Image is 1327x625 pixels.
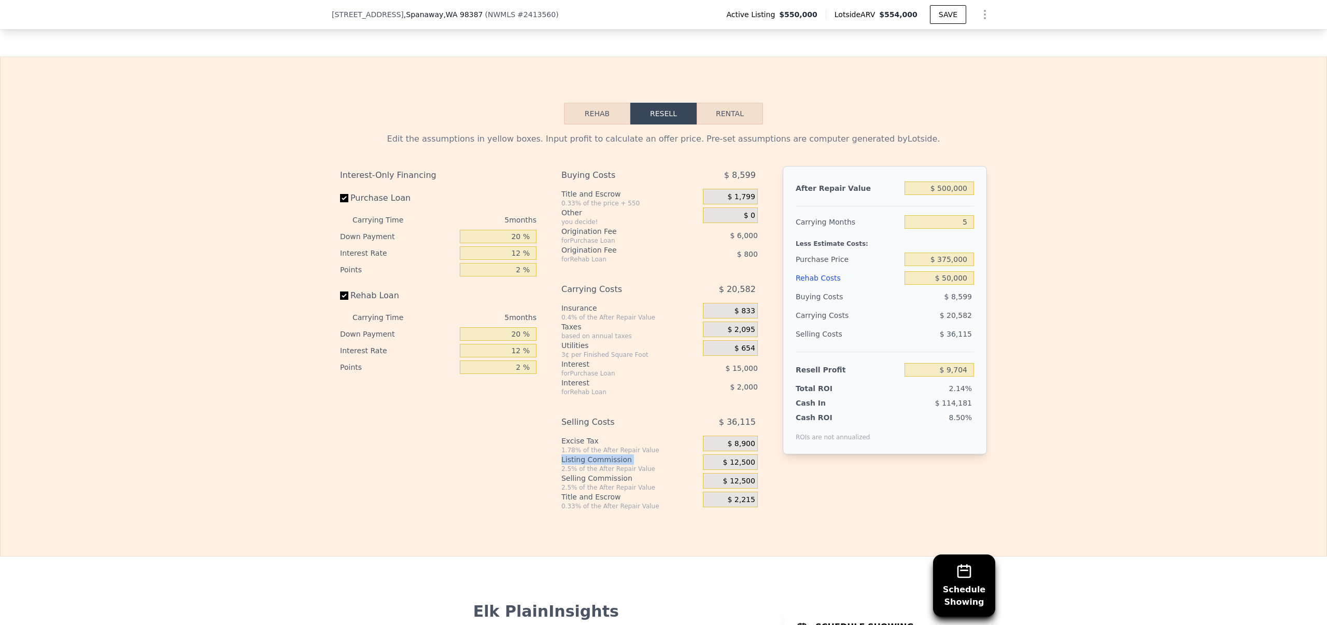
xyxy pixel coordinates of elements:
[730,231,757,240] span: $ 6,000
[424,212,537,228] div: 5 months
[352,309,420,326] div: Carrying Time
[340,166,537,185] div: Interest-Only Financing
[796,231,974,250] div: Less Estimate Costs:
[727,495,755,505] span: $ 2,215
[697,103,763,124] button: Rental
[561,303,699,313] div: Insurance
[796,398,860,408] div: Cash In
[726,9,779,20] span: Active Listing
[340,291,348,300] input: Rehab Loan
[726,364,758,372] span: $ 15,000
[940,311,972,320] span: $ 20,582
[796,250,900,269] div: Purchase Price
[949,413,972,422] span: 8.50%
[561,313,699,322] div: 0.4% of the After Repair Value
[561,166,677,185] div: Buying Costs
[796,360,900,379] div: Resell Profit
[561,218,699,226] div: you decide!
[561,280,677,299] div: Carrying Costs
[796,179,900,198] div: After Repair Value
[796,325,900,343] div: Selling Costs
[561,465,699,473] div: 2.5% of the After Repair Value
[723,477,755,486] span: $ 12,500
[796,306,860,325] div: Carrying Costs
[727,192,755,202] span: $ 1,799
[561,322,699,332] div: Taxes
[561,388,677,396] div: for Rehab Loan
[933,554,995,617] button: ScheduleShowing
[727,325,755,335] span: $ 2,095
[727,439,755,449] span: $ 8,900
[935,399,972,407] span: $ 114,181
[561,245,677,255] div: Origination Fee
[561,446,699,454] div: 1.78% of the After Repair Value
[561,413,677,432] div: Selling Costs
[561,369,677,378] div: for Purchase Loan
[561,332,699,340] div: based on annual taxes
[724,166,756,185] span: $ 8,599
[744,211,755,220] span: $ 0
[340,359,456,376] div: Points
[930,5,966,24] button: SAVE
[561,340,699,351] div: Utilities
[561,378,677,388] div: Interest
[630,103,697,124] button: Resell
[340,342,456,359] div: Interest Rate
[340,228,456,245] div: Down Payment
[737,250,758,258] span: $ 800
[561,189,699,199] div: Title and Escrow
[835,9,879,20] span: Lotside ARV
[340,602,752,621] div: Elk Plain Insights
[561,483,699,492] div: 2.5% of the After Repair Value
[723,458,755,467] span: $ 12,500
[561,502,699,510] div: 0.33% of the After Repair Value
[949,384,972,393] span: 2.14%
[561,255,677,263] div: for Rehab Loan
[735,307,755,316] span: $ 833
[779,9,817,20] span: $550,000
[561,351,699,359] div: 3¢ per Finished Square Foot
[517,10,556,19] span: # 2413560
[735,344,755,353] span: $ 654
[424,309,537,326] div: 5 months
[975,4,995,25] button: Show Options
[796,269,900,287] div: Rehab Costs
[443,10,483,19] span: , WA 98387
[561,226,677,237] div: Origination Fee
[796,213,900,231] div: Carrying Months
[944,293,972,301] span: $ 8,599
[561,359,677,369] div: Interest
[404,9,483,20] span: , Spanaway
[352,212,420,228] div: Carrying Time
[561,436,699,446] div: Excise Tax
[561,237,677,245] div: for Purchase Loan
[796,423,870,441] div: ROIs are not annualized
[730,383,757,391] span: $ 2,000
[340,194,348,202] input: Purchase Loan
[561,199,699,207] div: 0.33% of the price + 550
[340,245,456,261] div: Interest Rate
[340,261,456,278] div: Points
[332,9,404,20] span: [STREET_ADDRESS]
[796,287,900,306] div: Buying Costs
[488,10,515,19] span: NWMLS
[561,207,699,218] div: Other
[796,383,860,394] div: Total ROI
[719,280,756,299] span: $ 20,582
[879,10,917,19] span: $554,000
[796,412,870,423] div: Cash ROI
[561,473,699,483] div: Selling Commission
[940,330,972,338] span: $ 36,115
[561,492,699,502] div: Title and Escrow
[340,286,456,305] label: Rehab Loan
[485,9,559,20] div: ( )
[340,189,456,207] label: Purchase Loan
[340,133,987,145] div: Edit the assumptions in yellow boxes. Input profit to calculate an offer price. Pre-set assumptio...
[561,454,699,465] div: Listing Commission
[340,326,456,342] div: Down Payment
[719,413,756,432] span: $ 36,115
[564,103,630,124] button: Rehab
